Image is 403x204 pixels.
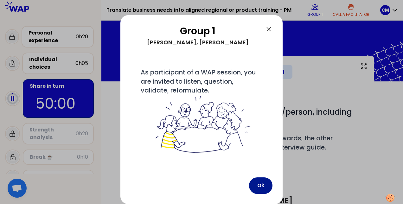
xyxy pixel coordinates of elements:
[131,37,265,48] div: [PERSON_NAME], [PERSON_NAME]
[141,68,262,155] span: As participant of a WAP session, you are invited to listen, question, validate, reformulate.
[249,177,272,194] button: Ok
[152,95,251,155] img: filesOfInstructions%2Fbienvenue%20dans%20votre%20groupe%20-%20petit.png
[131,25,265,37] h2: Group 1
